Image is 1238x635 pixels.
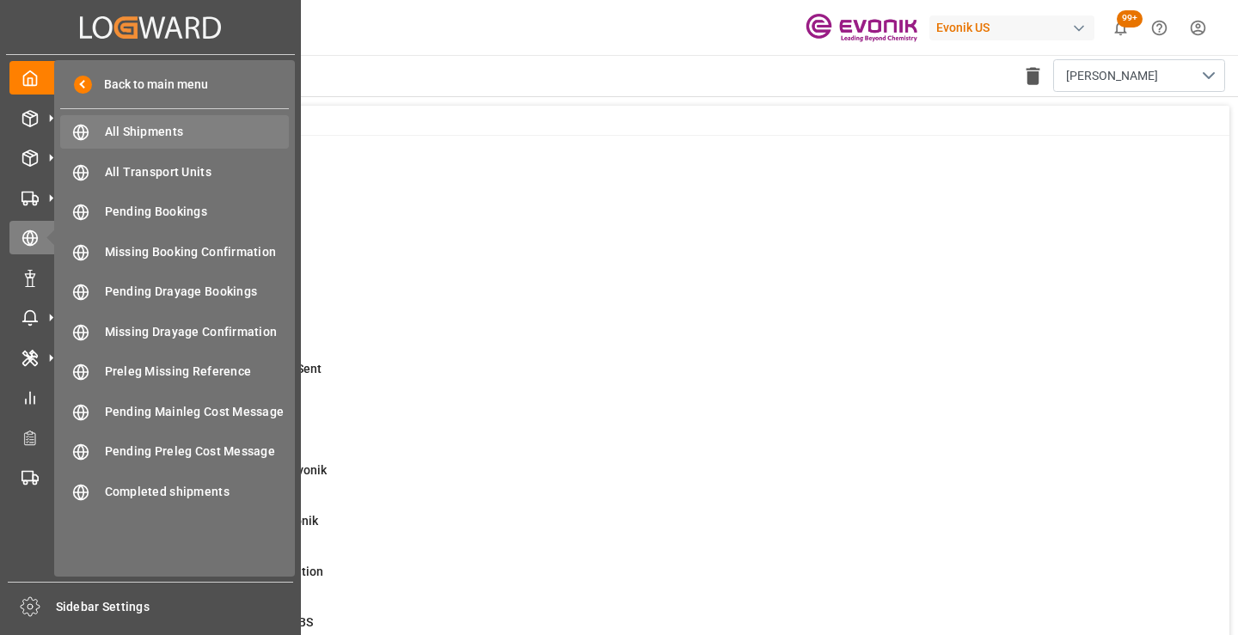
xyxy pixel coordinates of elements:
a: 3ETD < 3 Days,No Del # Rec'dShipment [88,411,1208,447]
a: Completed shipments [60,474,289,508]
span: Pending Preleg Cost Message [105,443,290,461]
button: Help Center [1140,9,1179,47]
a: Missing Booking Confirmation [60,235,289,268]
span: Pending Mainleg Cost Message [105,403,290,421]
a: Pending Mainleg Cost Message [60,394,289,428]
a: Transport Planning [9,461,291,494]
span: Pending Bookings [105,203,290,221]
a: Preleg Missing Reference [60,355,289,388]
span: Missing Booking Confirmation [105,243,290,261]
a: Pending Bookings [60,195,289,229]
span: All Transport Units [105,163,290,181]
img: Evonik-brand-mark-Deep-Purple-RGB.jpeg_1700498283.jpeg [806,13,917,43]
div: Evonik US [929,15,1094,40]
a: 0Error Sales Order Update to EvonikShipment [88,512,1208,548]
a: 7ABS: No Bkg Req Sent DateShipment [88,259,1208,295]
a: 8ETA > 10 Days , No ATA EnteredShipment [88,309,1208,345]
span: Sidebar Settings [56,598,294,616]
a: Transport Planner [9,420,291,454]
a: 0Error on Initial Sales Order to EvonikShipment [88,461,1208,498]
a: 0MOT Missing at Order LevelSales Order-IVPO [88,157,1208,193]
a: Pending Drayage Bookings [60,275,289,308]
a: 15ETD>3 Days Past,No Cost Msg SentShipment [88,360,1208,396]
a: 23ABS: No Init Bkg Conf DateShipment [88,208,1208,244]
button: show 100 new notifications [1101,9,1140,47]
a: All Shipments [60,115,289,149]
a: 31ABS: Missing Booking ConfirmationShipment [88,563,1208,599]
button: open menu [1053,59,1225,92]
span: 99+ [1117,10,1143,27]
a: My Cockpit [9,61,291,95]
span: All Shipments [105,123,290,141]
span: Preleg Missing Reference [105,363,290,381]
span: Completed shipments [105,483,290,501]
a: My Reports [9,381,291,414]
a: Pending Preleg Cost Message [60,435,289,468]
a: All Transport Units [60,155,289,188]
span: Missing Drayage Confirmation [105,323,290,341]
span: Back to main menu [92,76,208,94]
span: [PERSON_NAME] [1066,67,1158,85]
button: Evonik US [929,11,1101,44]
span: Pending Drayage Bookings [105,283,290,301]
a: Non Conformance [9,260,291,294]
a: Missing Drayage Confirmation [60,314,289,348]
